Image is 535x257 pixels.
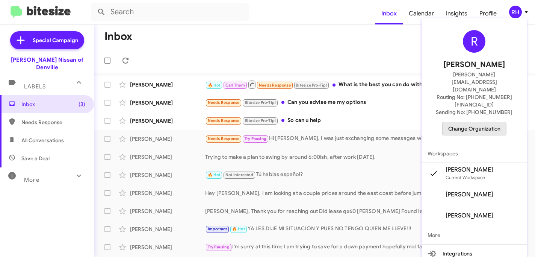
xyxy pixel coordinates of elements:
[422,226,527,244] span: More
[431,71,518,93] span: [PERSON_NAME][EMAIL_ADDRESS][DOMAIN_NAME]
[442,122,506,135] button: Change Organization
[431,93,518,108] span: Routing No: [PHONE_NUMBER][FINANCIAL_ID]
[446,212,493,219] span: [PERSON_NAME]
[443,59,505,71] span: [PERSON_NAME]
[446,191,493,198] span: [PERSON_NAME]
[448,122,500,135] span: Change Organization
[422,144,527,163] span: Workspaces
[446,175,485,180] span: Current Workspace
[463,30,485,53] div: R
[436,108,512,116] span: Sending No: [PHONE_NUMBER]
[446,166,493,173] span: [PERSON_NAME]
